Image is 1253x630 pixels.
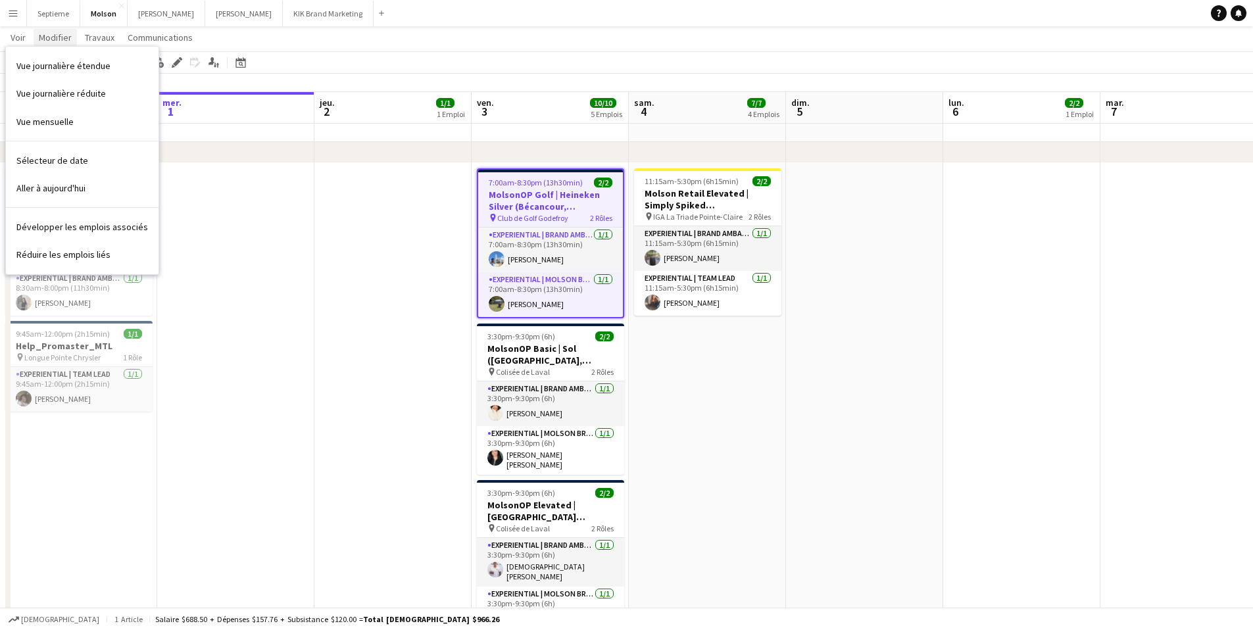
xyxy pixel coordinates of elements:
button: [DEMOGRAPHIC_DATA] [7,612,101,627]
span: [DEMOGRAPHIC_DATA] [21,615,99,624]
span: 3:30pm-9:30pm (6h) [487,331,555,341]
span: Développer les emplois associés [16,221,148,233]
h3: Molson Retail Elevated | Simply Spiked ([GEOGRAPHIC_DATA], [GEOGRAPHIC_DATA]) [634,187,781,211]
a: Sélecteur de date [6,147,159,174]
span: 9:45am-12:00pm (2h15min) [16,329,110,339]
a: Développer les emplois associés [6,213,159,241]
app-job-card: 11:15am-5:30pm (6h15min)2/2Molson Retail Elevated | Simply Spiked ([GEOGRAPHIC_DATA], [GEOGRAPHIC... [634,168,781,316]
a: Réduire les emplois liés [6,241,159,268]
span: IGA La Triade Pointe-Claire [653,212,743,222]
a: Travaux [80,29,120,46]
span: Vue journalière étendue [16,60,111,72]
span: 2/2 [594,178,612,187]
a: Aller à aujourd'hui [6,174,159,202]
button: [PERSON_NAME] [205,1,283,26]
span: mer. [162,97,182,109]
h3: MolsonOP Basic | Sol ([GEOGRAPHIC_DATA], [GEOGRAPHIC_DATA]) [477,343,624,366]
app-card-role: Experiential | Team Lead1/111:15am-5:30pm (6h15min)[PERSON_NAME] [634,271,781,316]
span: Longue Pointe Chrysler [24,352,101,362]
button: KIK Brand Marketing [283,1,374,26]
span: 2/2 [595,331,614,341]
span: 7:00am-8:30pm (13h30min) [489,178,583,187]
span: 6 [946,104,964,119]
app-card-role: Experiential | Brand Ambassador1/18:30am-8:00pm (11h30min)[PERSON_NAME] [5,271,153,316]
a: Vue journalière réduite [6,80,159,107]
a: Modifier [34,29,77,46]
span: Vue mensuelle [16,116,74,128]
span: 3 [475,104,494,119]
div: 1 Emploi [437,109,465,119]
span: 1 [160,104,182,119]
span: sam. [634,97,654,109]
span: Vue journalière réduite [16,87,106,99]
span: Aller à aujourd'hui [16,182,86,194]
span: 7/7 [747,98,766,108]
span: 30 [3,104,24,119]
a: Voir [5,29,31,46]
span: 10/10 [590,98,616,108]
span: 7 [1104,104,1124,119]
app-card-role: Experiential | Molson Brand Specialist1/13:30pm-9:30pm (6h)[PERSON_NAME] [PERSON_NAME] [477,426,624,475]
span: lun. [948,97,964,109]
h3: MolsonOP Elevated | [GEOGRAPHIC_DATA] ([GEOGRAPHIC_DATA], [GEOGRAPHIC_DATA]) [477,499,624,523]
a: Vue journalière étendue [6,52,159,80]
span: 4 [632,104,654,119]
span: 2 Rôles [749,212,771,222]
span: 2 [318,104,335,119]
app-card-role: Experiential | Brand Ambassador1/17:00am-8:30pm (13h30min)[PERSON_NAME] [478,228,623,272]
app-card-role: Experiential | Brand Ambassador1/13:30pm-9:30pm (6h)[DEMOGRAPHIC_DATA][PERSON_NAME] [477,538,624,587]
span: ven. [477,97,494,109]
span: Modifier [39,32,72,43]
a: Vue mensuelle [6,108,159,135]
span: 1/1 [124,329,142,339]
span: 1/1 [436,98,455,108]
button: Molson [80,1,128,26]
app-card-role: Experiential | Brand Ambassador1/111:15am-5:30pm (6h15min)[PERSON_NAME] [634,226,781,271]
div: 1 Emploi [1066,109,1094,119]
span: Voir [11,32,26,43]
span: 5 [789,104,810,119]
span: jeu. [320,97,335,109]
span: dim. [791,97,810,109]
h3: MolsonOP Golf | Heineken Silver (Bécancour, [GEOGRAPHIC_DATA]) [478,189,623,212]
span: Réduire les emplois liés [16,249,111,260]
app-job-card: 3:30pm-9:30pm (6h)2/2MolsonOP Basic | Sol ([GEOGRAPHIC_DATA], [GEOGRAPHIC_DATA]) Colisée de Laval... [477,324,624,475]
span: Sélecteur de date [16,155,88,166]
span: Travaux [85,32,114,43]
button: [PERSON_NAME] [128,1,205,26]
span: 1 Rôle [123,352,142,362]
span: Communications [128,32,193,43]
span: 2 Rôles [591,523,614,533]
app-job-card: 7:00am-8:30pm (13h30min)2/2MolsonOP Golf | Heineken Silver (Bécancour, [GEOGRAPHIC_DATA]) Club de... [477,168,624,318]
span: 2/2 [595,488,614,498]
h3: Help_Promaster_MTL [5,340,153,352]
app-card-role: Experiential | Team Lead1/19:45am-12:00pm (2h15min)[PERSON_NAME] [5,367,153,412]
app-card-role: Experiential | Molson Brand Specialist1/17:00am-8:30pm (13h30min)[PERSON_NAME] [478,272,623,317]
span: 3:30pm-9:30pm (6h) [487,488,555,498]
div: 5 Emplois [591,109,622,119]
span: 2/2 [752,176,771,186]
span: 11:15am-5:30pm (6h15min) [645,176,739,186]
span: Colisée de Laval [496,523,550,533]
app-card-role: Experiential | Brand Ambassador1/13:30pm-9:30pm (6h)[PERSON_NAME] [477,381,624,426]
app-job-card: 9:45am-12:00pm (2h15min)1/1Help_Promaster_MTL Longue Pointe Chrysler1 RôleExperiential | Team Lea... [5,321,153,412]
button: Septieme [27,1,80,26]
span: mar. [1106,97,1124,109]
span: Total [DEMOGRAPHIC_DATA] $966.26 [363,614,499,624]
div: 4 Emplois [748,109,779,119]
div: Salaire $688.50 + Dépenses $157.76 + Subsistance $120.00 = [155,614,499,624]
span: Colisée de Laval [496,367,550,377]
span: 2 Rôles [590,213,612,223]
a: Communications [122,29,198,46]
span: 2/2 [1065,98,1083,108]
span: 2 Rôles [591,367,614,377]
span: Club de Golf Godefroy [497,213,568,223]
span: 1 article [112,614,144,624]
